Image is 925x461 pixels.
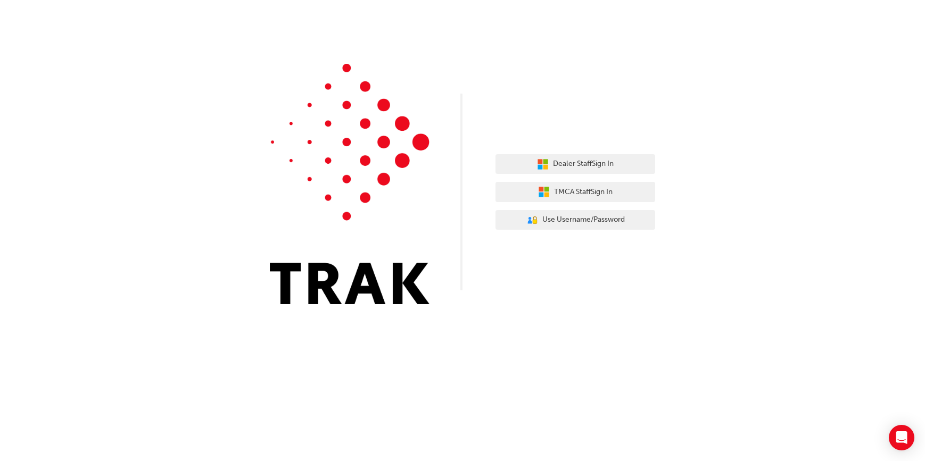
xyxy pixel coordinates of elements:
button: TMCA StaffSign In [495,182,655,202]
button: Use Username/Password [495,210,655,230]
span: Dealer Staff Sign In [553,158,614,170]
span: TMCA Staff Sign In [554,186,613,198]
span: Use Username/Password [542,214,625,226]
button: Dealer StaffSign In [495,154,655,174]
img: Trak [270,64,430,304]
div: Open Intercom Messenger [889,425,914,450]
